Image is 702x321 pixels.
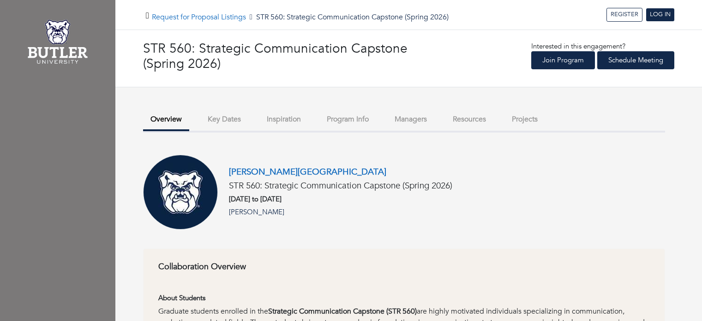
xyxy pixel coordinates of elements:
h6: Collaboration Overview [158,262,650,272]
a: REGISTER [606,8,642,22]
h5: STR 560: Strategic Communication Capstone (Spring 2026) [152,13,449,22]
a: [PERSON_NAME][GEOGRAPHIC_DATA] [229,166,386,178]
h6: About Students [158,294,650,302]
button: Managers [387,109,434,129]
a: LOG IN [646,8,674,21]
button: Inspiration [259,109,308,129]
a: Join Program [531,51,595,69]
img: Butler%20Logo.jpeg [143,155,218,230]
p: Interested in this engagement? [531,41,674,52]
h5: STR 560: Strategic Communication Capstone (Spring 2026) [229,181,452,191]
img: Butler_logo.png [9,16,106,67]
h3: STR 560: Strategic Communication Capstone (Spring 2026) [143,41,409,72]
button: Overview [143,109,189,131]
h6: [DATE] to [DATE] [229,195,452,203]
a: [PERSON_NAME] [229,207,284,218]
button: Resources [445,109,493,129]
button: Program Info [319,109,376,129]
a: Schedule Meeting [597,51,674,69]
button: Projects [504,109,545,129]
a: Request for Proposal Listings [152,12,246,22]
strong: Strategic Communication Capstone (STR 560) [268,306,417,316]
button: Key Dates [200,109,248,129]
